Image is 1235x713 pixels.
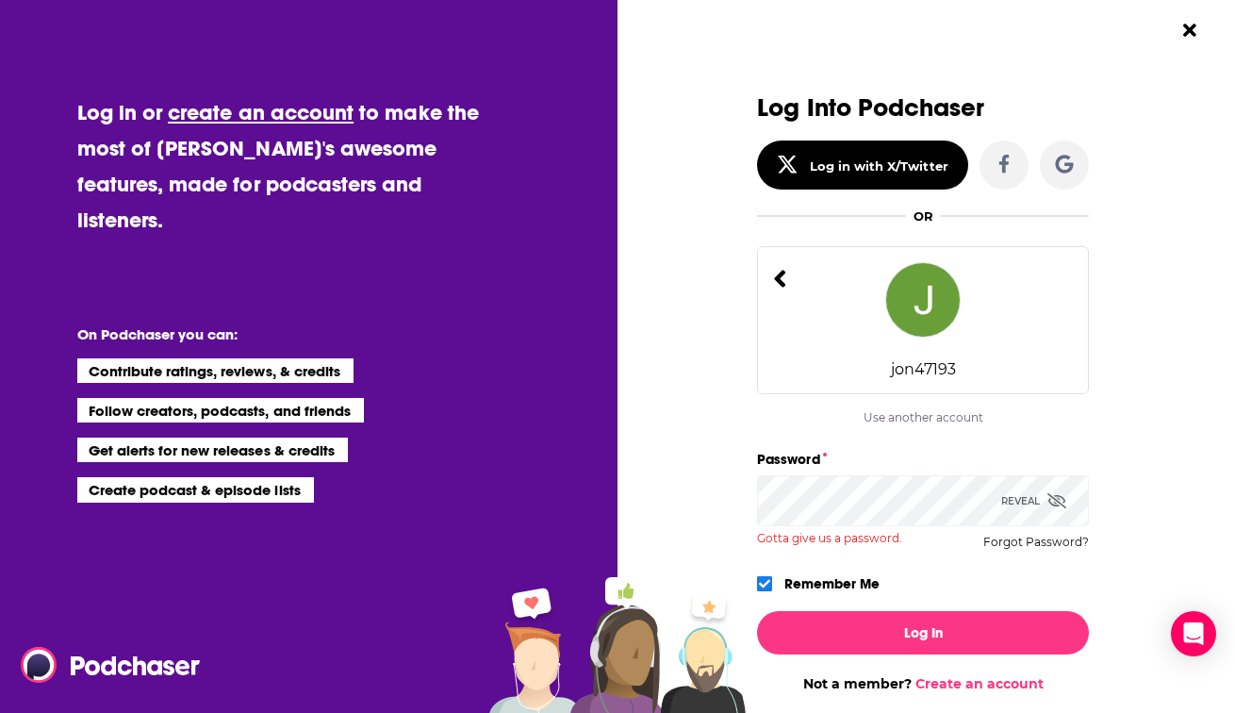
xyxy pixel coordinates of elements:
li: Contribute ratings, reviews, & credits [77,358,354,383]
h3: Log Into Podchaser [757,94,1089,122]
label: Password [757,447,1089,472]
button: Forgot Password? [983,536,1089,549]
li: Create podcast & episode lists [77,477,314,502]
a: Create an account [915,675,1044,692]
div: OR [914,208,933,224]
a: Podchaser - Follow, Share and Rate Podcasts [21,647,187,683]
button: Log in with X/Twitter [757,141,968,190]
img: jon47193 [885,262,961,338]
div: Use another account [757,410,1089,424]
div: Gotta give us a password. [757,526,1089,545]
button: Close Button [1172,12,1208,48]
div: jon47193 [891,360,956,378]
a: create an account [168,99,354,125]
div: Log in with X/Twitter [810,158,948,174]
li: Get alerts for new releases & credits [77,438,348,462]
button: Log In [757,611,1089,655]
li: On Podchaser you can: [77,325,454,343]
img: Podchaser - Follow, Share and Rate Podcasts [21,647,202,683]
li: Follow creators, podcasts, and friends [77,398,365,423]
div: Not a member? [757,675,1089,692]
div: Open Intercom Messenger [1171,611,1216,656]
div: Reveal [1001,475,1066,526]
label: Remember Me [784,572,880,596]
